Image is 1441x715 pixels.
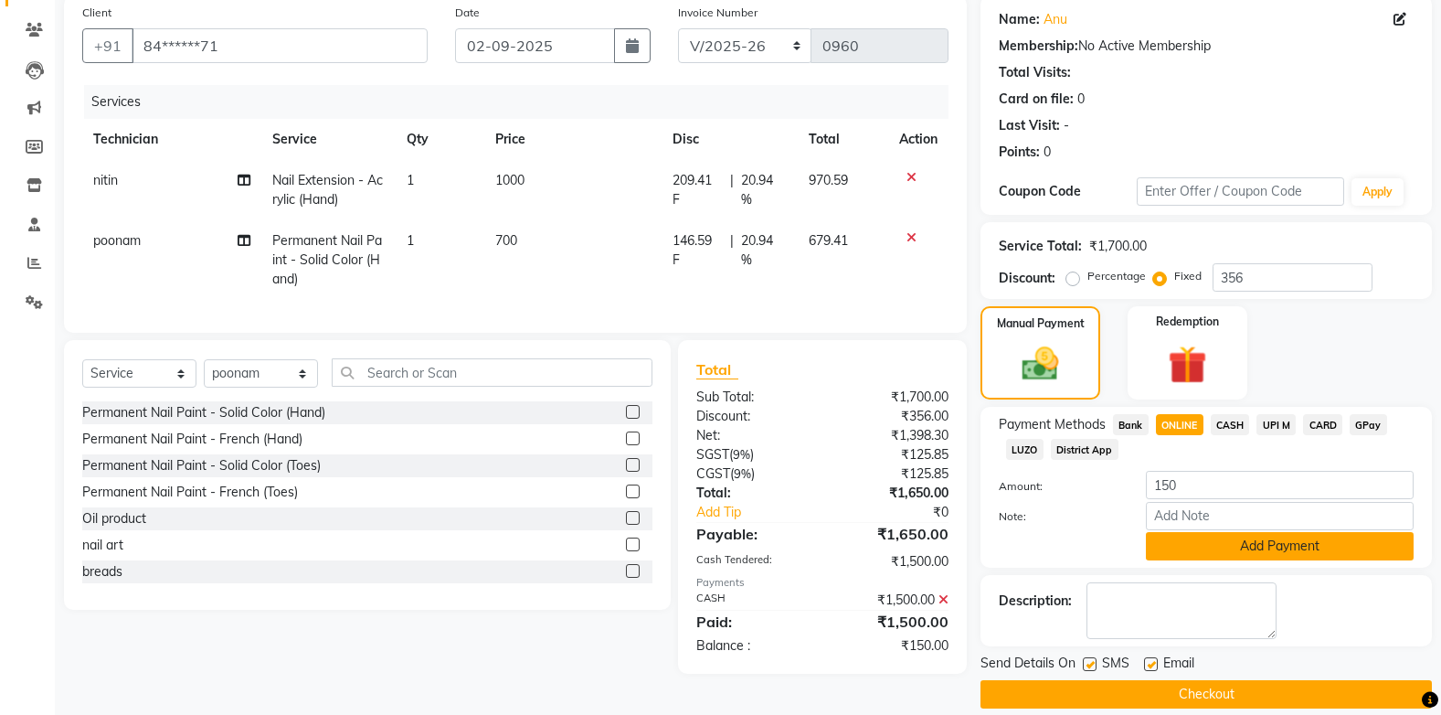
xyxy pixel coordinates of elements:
span: Email [1163,654,1194,677]
div: ₹150.00 [822,636,962,656]
button: Checkout [980,680,1432,709]
div: 0 [1077,90,1085,109]
span: CARD [1303,414,1342,435]
div: nail art [82,536,123,555]
div: ₹1,500.00 [822,552,962,571]
th: Disc [662,119,798,160]
div: Sub Total: [683,388,822,407]
span: District App [1051,439,1118,460]
span: poonam [93,232,141,249]
span: | [730,171,734,209]
span: CGST [696,465,730,482]
span: Nail Extension - Acrylic (Hand) [272,172,383,208]
span: SGST [696,446,729,463]
div: Last Visit: [999,116,1060,135]
div: ₹1,650.00 [822,484,962,503]
span: 1 [407,172,414,188]
input: Amount [1146,471,1414,499]
div: 0 [1044,143,1051,162]
div: Cash Tendered: [683,552,822,571]
div: ₹125.85 [822,445,962,464]
img: _cash.svg [1011,343,1070,385]
span: nitin [93,172,118,188]
label: Amount: [985,478,1132,495]
div: ( ) [683,445,822,464]
div: ₹356.00 [822,407,962,426]
th: Service [261,119,396,160]
label: Redemption [1156,314,1219,330]
span: 20.94 % [741,231,787,270]
span: 1000 [495,172,524,188]
div: Services [84,85,962,119]
button: +91 [82,28,133,63]
div: Payments [696,575,948,591]
label: Invoice Number [678,5,758,21]
img: _gift.svg [1156,341,1218,389]
span: 209.41 F [673,171,722,209]
div: Membership: [999,37,1078,56]
div: CASH [683,591,822,610]
div: Service Total: [999,237,1082,256]
div: Coupon Code [999,182,1137,201]
div: Card on file: [999,90,1074,109]
div: ₹1,398.30 [822,426,962,445]
input: Enter Offer / Coupon Code [1137,177,1344,206]
button: Apply [1351,178,1404,206]
th: Qty [396,119,485,160]
div: Permanent Nail Paint - French (Toes) [82,483,298,502]
div: ₹1,500.00 [822,611,962,633]
a: Anu [1044,10,1067,29]
span: 9% [733,447,750,462]
div: ₹0 [845,503,962,522]
div: ₹1,650.00 [822,523,962,545]
div: - [1064,116,1069,135]
th: Technician [82,119,261,160]
div: Payable: [683,523,822,545]
span: GPay [1350,414,1387,435]
div: ₹1,700.00 [822,388,962,407]
span: 679.41 [809,232,848,249]
div: ₹1,700.00 [1089,237,1147,256]
span: 970.59 [809,172,848,188]
div: Description: [999,592,1072,611]
div: Name: [999,10,1040,29]
input: Search or Scan [332,358,652,387]
span: 700 [495,232,517,249]
div: Total: [683,484,822,503]
div: Permanent Nail Paint - Solid Color (Toes) [82,456,321,475]
div: breads [82,562,122,582]
div: ( ) [683,464,822,484]
span: SMS [1102,654,1129,677]
span: CASH [1211,414,1250,435]
th: Total [798,119,888,160]
div: Total Visits: [999,63,1071,82]
div: Oil product [82,509,146,528]
span: 1 [407,232,414,249]
a: Add Tip [683,503,846,522]
input: Search by Name/Mobile/Email/Code [132,28,428,63]
th: Price [484,119,662,160]
div: No Active Membership [999,37,1414,56]
label: Fixed [1174,268,1202,284]
button: Add Payment [1146,532,1414,560]
th: Action [888,119,948,160]
div: ₹1,500.00 [822,591,962,610]
label: Client [82,5,111,21]
div: Discount: [683,407,822,426]
label: Note: [985,508,1132,525]
div: Net: [683,426,822,445]
input: Add Note [1146,502,1414,530]
span: 20.94 % [741,171,787,209]
div: ₹125.85 [822,464,962,484]
div: Balance : [683,636,822,656]
span: ONLINE [1156,414,1203,435]
span: Permanent Nail Paint - Solid Color (Hand) [272,232,382,287]
div: Points: [999,143,1040,162]
label: Percentage [1087,268,1146,284]
span: UPI M [1256,414,1296,435]
span: Bank [1113,414,1149,435]
div: Permanent Nail Paint - French (Hand) [82,430,302,449]
label: Manual Payment [997,315,1085,332]
div: Discount: [999,269,1055,288]
span: LUZO [1006,439,1044,460]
